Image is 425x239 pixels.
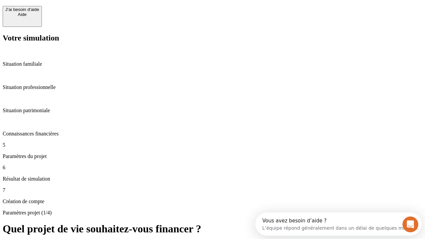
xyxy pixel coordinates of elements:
[3,210,422,216] p: Paramètres projet (1/4)
[3,84,422,90] p: Situation professionnelle
[7,6,163,11] div: Vous avez besoin d’aide ?
[3,199,422,204] p: Création de compte
[402,216,418,232] iframe: Intercom live chat
[3,142,422,148] p: 5
[3,165,422,171] p: 6
[7,11,163,18] div: L’équipe répond généralement dans un délai de quelques minutes.
[5,7,39,12] div: J’ai besoin d'aide
[3,34,422,42] h2: Votre simulation
[3,187,422,193] p: 7
[255,212,422,236] iframe: Intercom live chat discovery launcher
[3,153,422,159] p: Paramètres du projet
[3,131,422,137] p: Connaissances financières
[5,12,39,17] div: Aide
[3,3,183,21] div: Ouvrir le Messenger Intercom
[3,61,422,67] p: Situation familiale
[3,108,422,114] p: Situation patrimoniale
[3,176,422,182] p: Résultat de simulation
[3,6,42,27] button: J’ai besoin d'aideAide
[3,223,422,235] h1: Quel projet de vie souhaitez-vous financer ?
